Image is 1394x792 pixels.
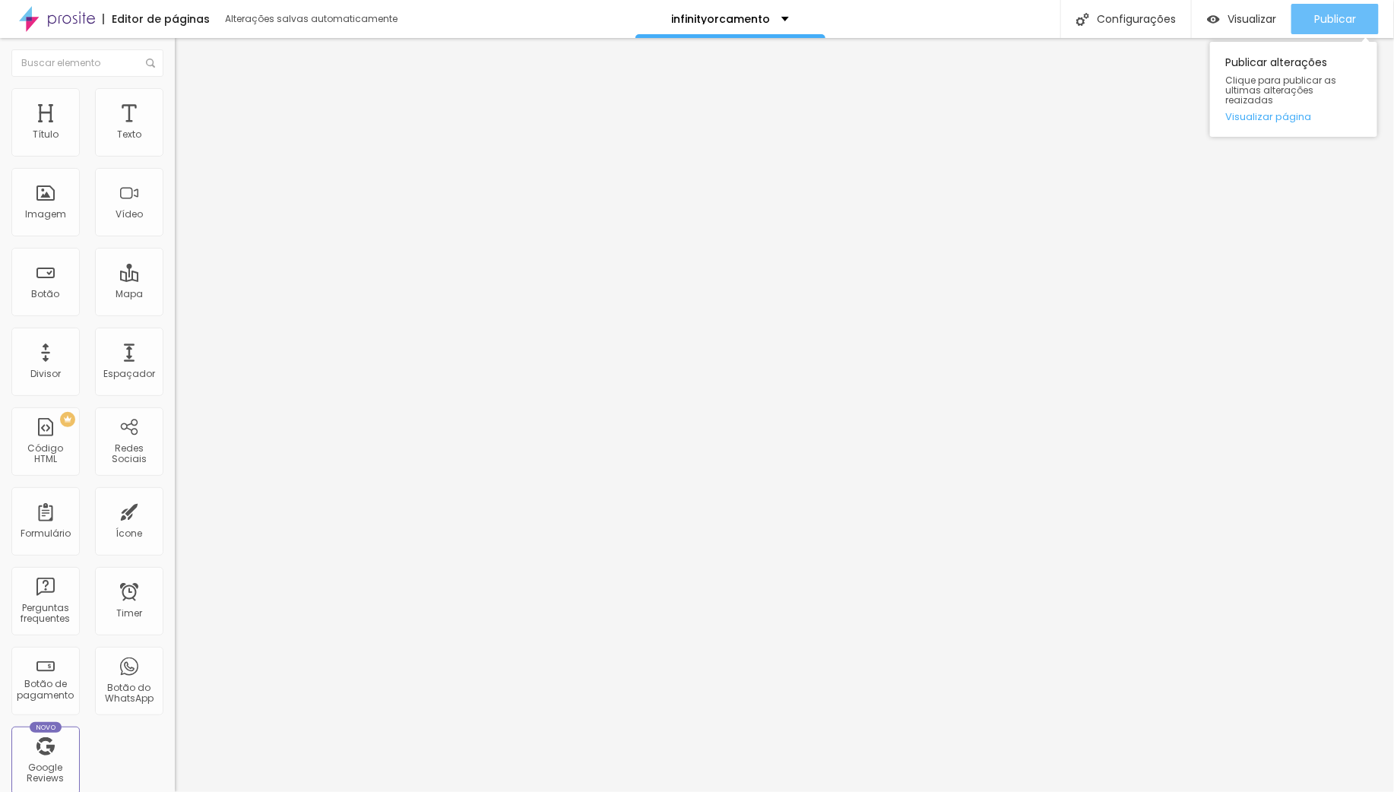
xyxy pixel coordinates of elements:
[32,289,60,299] div: Botão
[116,209,143,220] div: Vídeo
[1314,13,1356,25] span: Publicar
[25,209,66,220] div: Imagem
[117,129,141,140] div: Texto
[30,722,62,733] div: Novo
[30,369,61,379] div: Divisor
[1291,4,1379,34] button: Publicar
[116,289,143,299] div: Mapa
[116,608,142,619] div: Timer
[671,14,770,24] p: infinityorcamento
[1225,75,1362,106] span: Clique para publicar as ultimas alterações reaizadas
[225,14,400,24] div: Alterações salvas automaticamente
[1225,112,1362,122] a: Visualizar página
[15,762,75,784] div: Google Reviews
[103,14,210,24] div: Editor de páginas
[146,59,155,68] img: Icone
[1228,13,1276,25] span: Visualizar
[99,683,159,705] div: Botão do WhatsApp
[99,443,159,465] div: Redes Sociais
[1210,42,1377,137] div: Publicar alterações
[15,679,75,701] div: Botão de pagamento
[11,49,163,77] input: Buscar elemento
[15,603,75,625] div: Perguntas frequentes
[15,443,75,465] div: Código HTML
[116,528,143,539] div: Ícone
[1076,13,1089,26] img: Icone
[103,369,155,379] div: Espaçador
[1192,4,1291,34] button: Visualizar
[1207,13,1220,26] img: view-1.svg
[21,528,71,539] div: Formulário
[175,38,1394,792] iframe: Editor
[33,129,59,140] div: Título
